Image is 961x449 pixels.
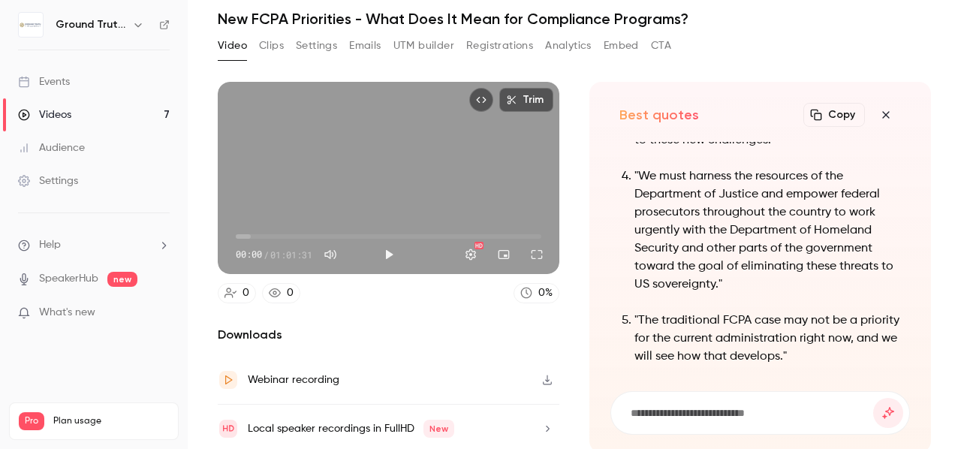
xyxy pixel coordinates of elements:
[545,34,592,58] button: Analytics
[18,107,71,122] div: Videos
[262,283,300,303] a: 0
[315,240,345,270] button: Mute
[651,34,671,58] button: CTA
[499,88,553,112] button: Trim
[39,237,61,253] span: Help
[474,242,484,249] div: HD
[456,240,486,270] button: Settings
[218,10,931,28] h1: New FCPA Priorities - What Does It Mean for Compliance Programs?
[296,34,337,58] button: Settings
[489,240,519,270] button: Turn on miniplayer
[19,412,44,430] span: Pro
[39,305,95,321] span: What's new
[634,312,901,366] p: "The traditional FCPA case may not be a priority for the current administration right now, and we...
[259,34,284,58] button: Clips
[53,415,169,427] span: Plan usage
[18,173,78,188] div: Settings
[466,34,533,58] button: Registrations
[423,420,454,438] span: New
[803,103,865,127] button: Copy
[264,248,269,261] span: /
[374,240,404,270] button: Play
[39,271,98,287] a: SpeakerHub
[522,240,552,270] button: Full screen
[270,248,312,261] span: 01:01:31
[538,285,553,301] div: 0 %
[604,34,639,58] button: Embed
[243,285,249,301] div: 0
[218,34,247,58] button: Video
[18,237,170,253] li: help-dropdown-opener
[393,34,454,58] button: UTM builder
[18,140,85,155] div: Audience
[218,283,256,303] a: 0
[619,106,699,124] h2: Best quotes
[236,248,312,261] div: 00:00
[56,17,126,32] h6: Ground Truth Intelligence
[514,283,559,303] a: 0%
[107,272,137,287] span: new
[18,74,70,89] div: Events
[248,371,339,389] div: Webinar recording
[218,326,559,344] h2: Downloads
[287,285,294,301] div: 0
[248,420,454,438] div: Local speaker recordings in FullHD
[19,13,43,37] img: Ground Truth Intelligence
[469,88,493,112] button: Embed video
[349,34,381,58] button: Emails
[236,248,262,261] span: 00:00
[634,167,901,294] p: "We must harness the resources of the Department of Justice and empower federal prosecutors throu...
